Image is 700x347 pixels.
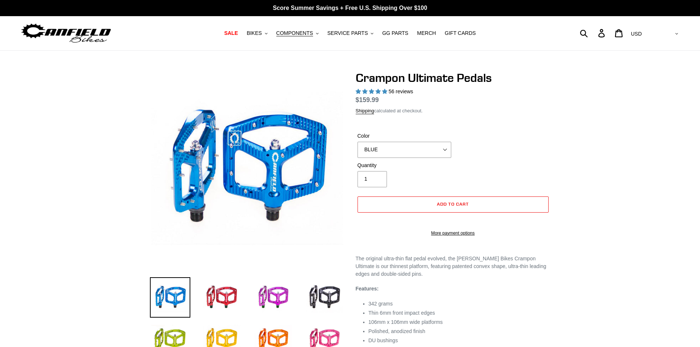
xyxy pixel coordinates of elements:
[356,107,550,115] div: calculated at checkout.
[324,28,377,38] button: SERVICE PARTS
[369,300,550,308] li: 342 grams
[273,28,322,38] button: COMPONENTS
[20,22,112,45] img: Canfield Bikes
[327,30,368,36] span: SERVICE PARTS
[356,255,550,278] p: The original ultra-thin flat pedal evolved, the [PERSON_NAME] Bikes Crampon Ultimate is our thinn...
[201,277,242,318] img: Load image into Gallery viewer, Crampon Ultimate Pedals
[584,25,603,41] input: Search
[369,328,550,335] li: Polished, anodized finish
[304,277,345,318] img: Load image into Gallery viewer, Crampon Ultimate Pedals
[413,28,439,38] a: MERCH
[150,277,190,318] img: Load image into Gallery viewer, Crampon Ultimate Pedals
[356,71,550,85] h1: Crampon Ultimate Pedals
[356,286,379,292] strong: Features:
[247,30,262,36] span: BIKES
[358,196,549,213] button: Add to cart
[356,108,374,114] a: Shipping
[445,30,476,36] span: GIFT CARDS
[437,201,469,207] span: Add to cart
[220,28,241,38] a: SALE
[358,132,451,140] label: Color
[382,30,408,36] span: GG PARTS
[358,230,549,236] a: More payment options
[369,309,550,317] li: Thin 6mm front impact edges
[417,30,436,36] span: MERCH
[276,30,313,36] span: COMPONENTS
[369,318,550,326] li: 106mm x 106mm wide platforms
[441,28,480,38] a: GIFT CARDS
[358,162,451,169] label: Quantity
[356,96,379,104] span: $159.99
[369,337,550,344] li: DU bushings
[388,88,413,94] span: 56 reviews
[378,28,412,38] a: GG PARTS
[253,277,293,318] img: Load image into Gallery viewer, Crampon Ultimate Pedals
[356,88,389,94] span: 4.95 stars
[224,30,238,36] span: SALE
[243,28,271,38] button: BIKES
